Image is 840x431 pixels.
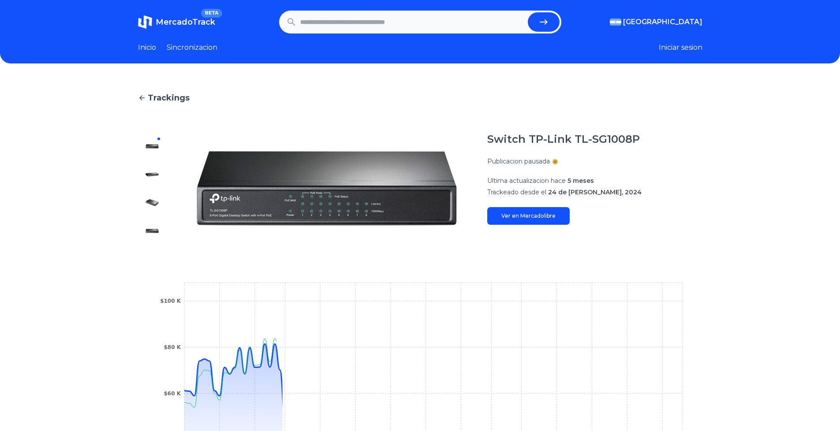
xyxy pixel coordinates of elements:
a: MercadoTrackBETA [138,15,215,29]
a: Inicio [138,42,156,53]
tspan: $60 K [164,390,181,397]
span: [GEOGRAPHIC_DATA] [623,17,702,27]
a: Trackings [138,92,702,104]
img: Switch TP-Link TL-SG1008P [145,196,159,210]
span: Trackings [148,92,190,104]
img: MercadoTrack [138,15,152,29]
h1: Switch TP-Link TL-SG1008P [487,132,640,146]
span: Ultima actualizacion hace [487,177,566,185]
a: Ver en Mercadolibre [487,207,570,225]
span: 24 de [PERSON_NAME], 2024 [548,188,642,196]
tspan: $100 K [160,298,181,304]
button: Iniciar sesion [659,42,702,53]
img: Switch TP-Link TL-SG1008P [184,132,470,245]
img: Switch TP-Link TL-SG1008P [145,167,159,182]
span: Trackeado desde el [487,188,546,196]
span: 5 meses [567,177,594,185]
p: Publicacion pausada [487,157,550,166]
tspan: $80 K [164,344,181,350]
img: Argentina [610,19,621,26]
span: BETA [201,9,222,18]
img: Switch TP-Link TL-SG1008P [145,139,159,153]
span: MercadoTrack [156,17,215,27]
a: Sincronizacion [167,42,217,53]
img: Switch TP-Link TL-SG1008P [145,224,159,238]
button: [GEOGRAPHIC_DATA] [610,17,702,27]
